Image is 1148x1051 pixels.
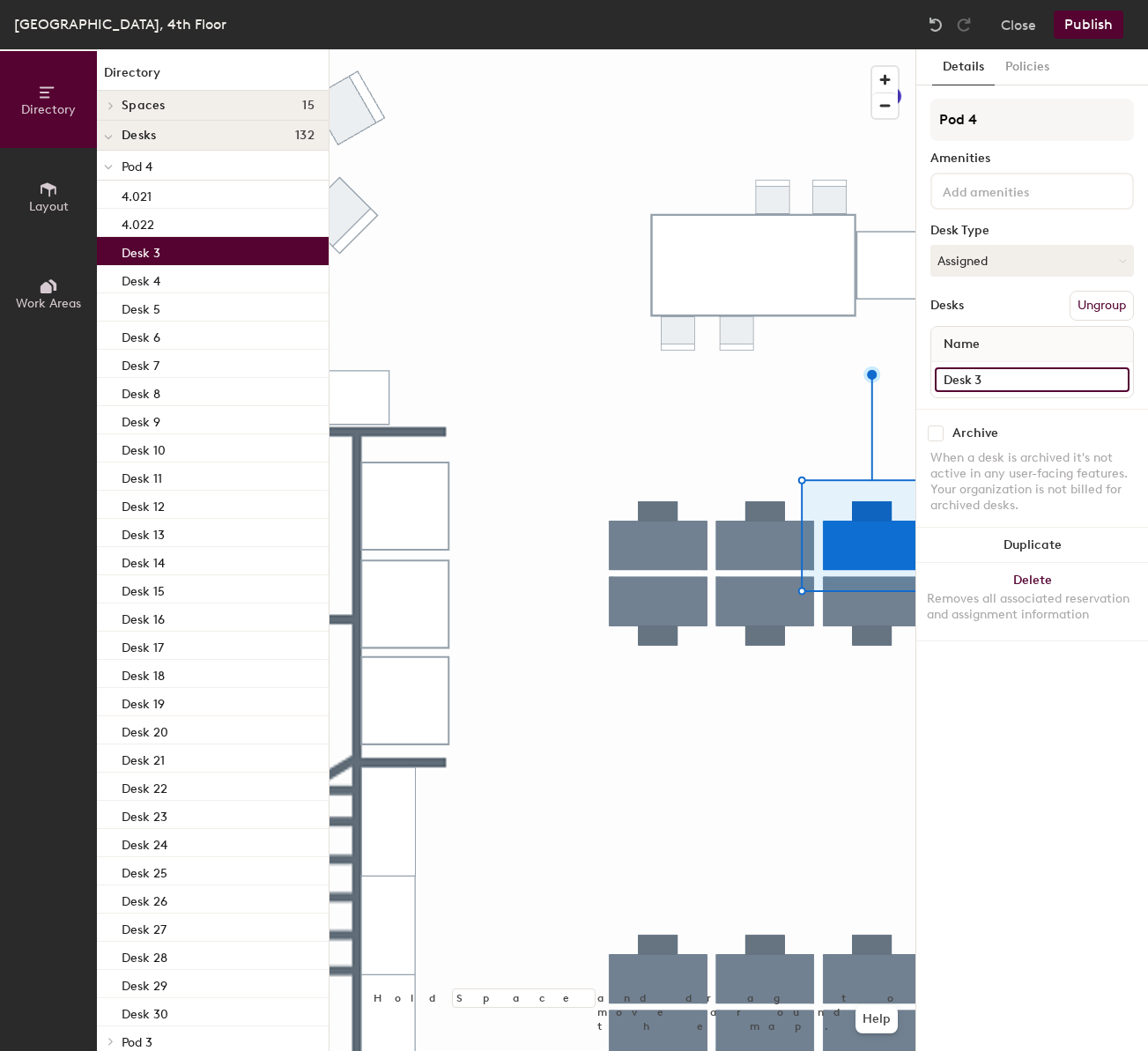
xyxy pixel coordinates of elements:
[952,426,998,440] div: Archive
[1001,11,1036,39] button: Close
[122,833,167,853] p: Desk 24
[916,563,1148,640] button: DeleteRemoves all associated reservation and assignment information
[930,224,1134,238] div: Desk Type
[939,180,1098,201] input: Add amenities
[302,99,315,113] span: 15
[122,212,154,233] p: 4.022
[97,63,329,91] h1: Directory
[122,1035,152,1050] span: Pod 3
[122,607,165,627] p: Desk 16
[935,367,1129,392] input: Unnamed desk
[122,776,167,796] p: Desk 22
[122,159,152,174] span: Pod 4
[916,528,1148,563] button: Duplicate
[122,297,160,317] p: Desk 5
[122,692,165,712] p: Desk 19
[122,663,165,684] p: Desk 18
[930,450,1134,514] div: When a desk is archived it's not active in any user-facing features. Your organization is not bil...
[21,102,76,117] span: Directory
[122,241,160,261] p: Desk 3
[122,184,152,204] p: 4.021
[927,591,1137,623] div: Removes all associated reservation and assignment information
[122,973,167,994] p: Desk 29
[935,329,989,360] span: Name
[930,152,1134,166] div: Amenities
[122,861,167,881] p: Desk 25
[122,438,166,458] p: Desk 10
[1054,11,1123,39] button: Publish
[122,99,166,113] span: Spaces
[955,16,973,33] img: Redo
[930,245,1134,277] button: Assigned
[122,269,160,289] p: Desk 4
[29,199,69,214] span: Layout
[122,804,167,825] p: Desk 23
[1070,291,1134,321] button: Ungroup
[122,522,165,543] p: Desk 13
[122,579,165,599] p: Desk 15
[122,410,160,430] p: Desk 9
[930,299,964,313] div: Desks
[122,353,159,374] p: Desk 7
[122,381,160,402] p: Desk 8
[122,945,167,966] p: Desk 28
[122,889,167,909] p: Desk 26
[122,748,165,768] p: Desk 21
[122,917,167,937] p: Desk 27
[122,129,156,143] span: Desks
[122,635,164,655] p: Desk 17
[16,296,81,311] span: Work Areas
[14,13,226,35] div: [GEOGRAPHIC_DATA], 4th Floor
[122,325,160,345] p: Desk 6
[855,1005,898,1033] button: Help
[122,466,162,486] p: Desk 11
[122,1002,168,1022] p: Desk 30
[932,49,995,85] button: Details
[295,129,315,143] span: 132
[122,494,165,514] p: Desk 12
[122,551,165,571] p: Desk 14
[995,49,1060,85] button: Policies
[122,720,168,740] p: Desk 20
[927,16,944,33] img: Undo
